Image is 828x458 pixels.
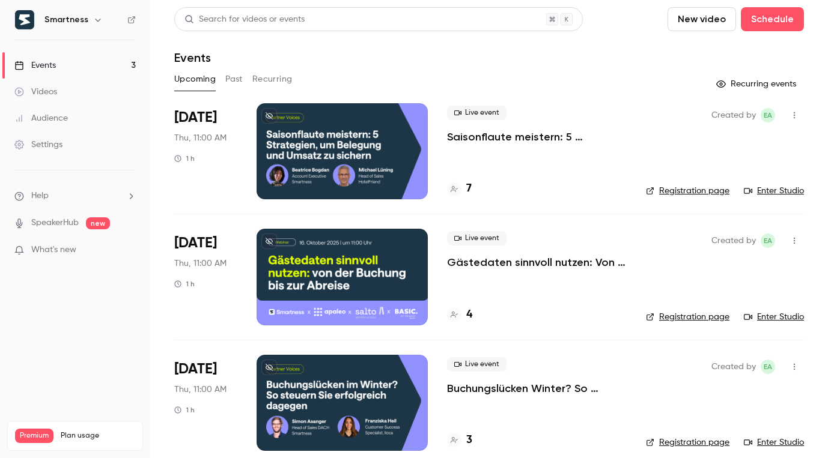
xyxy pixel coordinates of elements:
span: Created by [711,234,756,248]
a: Gästedaten sinnvoll nutzen: Von der Buchung bis zur Abreise [447,255,627,270]
button: Recurring [252,70,293,89]
div: 1 h [174,279,195,289]
div: Oct 9 Thu, 11:00 AM (Europe/Rome) [174,103,237,199]
a: Saisonflaute meistern: 5 Strategien, um Belegung und Umsatz zu sichern [447,130,627,144]
h1: Events [174,50,211,65]
h4: 3 [466,432,472,448]
span: Eleonora Aste [761,234,775,248]
h6: Smartness [44,14,88,26]
a: 4 [447,307,472,323]
span: Help [31,190,49,202]
a: 3 [447,432,472,448]
span: What's new [31,244,76,256]
a: 7 [447,181,472,197]
span: Thu, 11:00 AM [174,258,227,270]
span: new [86,217,110,229]
a: SpeakerHub [31,217,79,229]
span: [DATE] [174,234,217,253]
span: EA [764,108,772,122]
button: Upcoming [174,70,216,89]
div: Oct 16 Thu, 11:00 AM (Europe/Rome) [174,229,237,325]
span: [DATE] [174,108,217,127]
span: Live event [447,357,507,372]
span: Thu, 11:00 AM [174,384,227,396]
a: Enter Studio [744,185,804,197]
span: Live event [447,106,507,120]
a: Registration page [646,311,729,323]
a: Enter Studio [744,311,804,323]
span: Premium [15,429,53,443]
span: Plan usage [61,431,135,441]
span: EA [764,360,772,374]
div: Events [14,59,56,71]
h4: 4 [466,307,472,323]
a: Buchungslücken Winter? So steuern Sie erfolgreich dagegen [447,381,627,396]
span: Created by [711,108,756,122]
img: Smartness [15,10,34,29]
a: Enter Studio [744,436,804,448]
div: 1 h [174,405,195,415]
span: Created by [711,360,756,374]
a: Registration page [646,436,729,448]
div: 1 h [174,154,195,163]
div: Oct 30 Thu, 11:00 AM (Europe/Rome) [174,355,237,451]
div: Settings [14,139,62,151]
span: Live event [447,231,507,246]
span: Eleonora Aste [761,108,775,122]
button: Schedule [741,7,804,31]
span: [DATE] [174,360,217,379]
button: Recurring events [711,74,804,94]
li: help-dropdown-opener [14,190,136,202]
a: Registration page [646,185,729,197]
span: Eleonora Aste [761,360,775,374]
button: Past [225,70,243,89]
span: Thu, 11:00 AM [174,132,227,144]
h4: 7 [466,181,472,197]
div: Search for videos or events [184,13,305,26]
div: Videos [14,86,57,98]
button: New video [668,7,736,31]
div: Audience [14,112,68,124]
span: EA [764,234,772,248]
